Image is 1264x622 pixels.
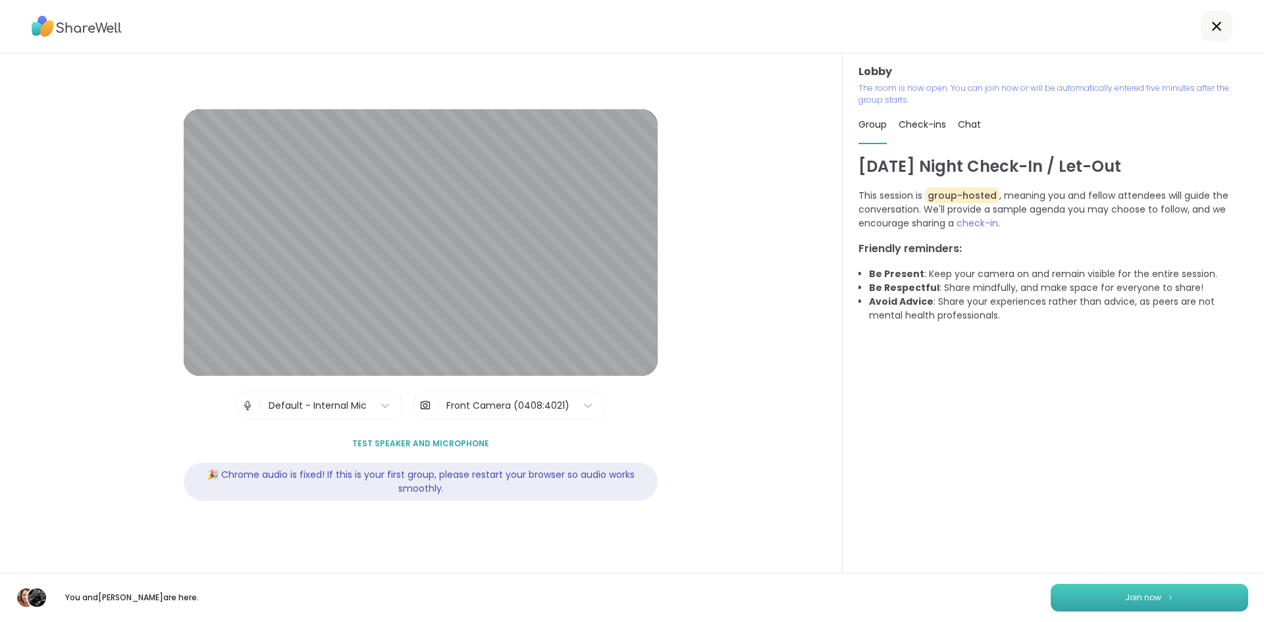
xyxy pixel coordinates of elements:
button: Join now [1051,584,1248,611]
div: 🎉 Chrome audio is fixed! If this is your first group, please restart your browser so audio works ... [184,463,658,501]
img: Microphone [242,392,253,419]
b: Avoid Advice [869,295,934,308]
img: Camera [419,392,431,419]
span: Check-ins [899,118,946,131]
span: group-hosted [925,188,999,203]
h3: Friendly reminders: [858,241,1248,257]
div: Front Camera (0408:4021) [446,399,569,413]
span: Chat [958,118,981,131]
img: ShareWell Logomark [1167,594,1174,601]
span: Group [858,118,887,131]
b: Be Present [869,267,924,280]
h3: Lobby [858,64,1248,80]
span: Join now [1125,592,1161,604]
p: You and [PERSON_NAME] are here. [58,592,205,604]
div: Default - Internal Mic [269,399,367,413]
h1: [DATE] Night Check-In / Let-Out [858,155,1248,178]
li: : Keep your camera on and remain visible for the entire session. [869,267,1248,281]
p: The room is now open. You can join now or will be automatically entered five minutes after the gr... [858,82,1248,106]
img: LynnM [17,588,36,607]
p: This session is , meaning you and fellow attendees will guide the conversation. We'll provide a s... [858,189,1248,230]
button: Test speaker and microphone [347,430,494,457]
span: | [436,392,440,419]
li: : Share mindfully, and make space for everyone to share! [869,281,1248,295]
span: check-in [957,217,998,230]
span: Test speaker and microphone [352,438,489,450]
b: Be Respectful [869,281,939,294]
img: ShareWell Logo [32,11,122,41]
li: : Share your experiences rather than advice, as peers are not mental health professionals. [869,295,1248,323]
img: Alan_N [28,588,46,607]
span: | [259,392,262,419]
